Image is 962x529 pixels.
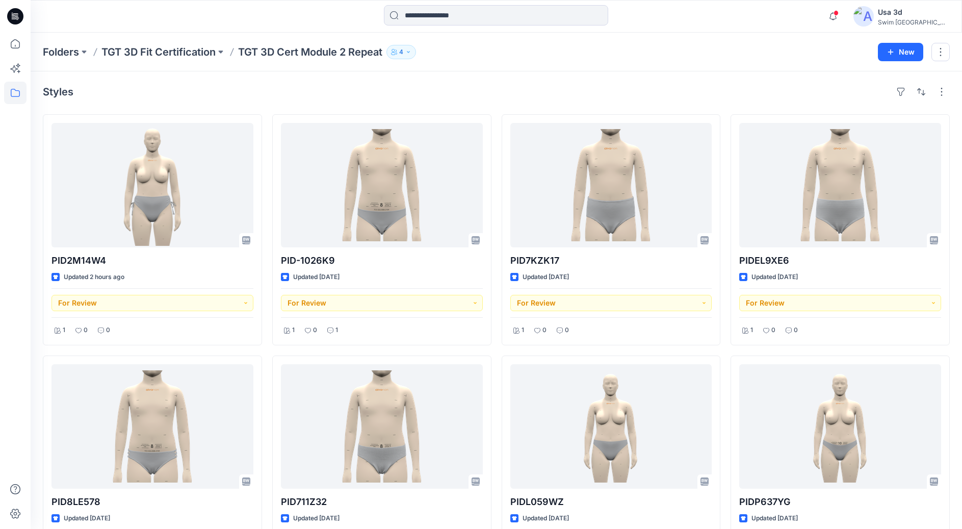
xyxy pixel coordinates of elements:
img: avatar [853,6,874,27]
a: PIDL059WZ [510,364,712,489]
p: PID8LE578 [51,495,253,509]
p: 1 [750,325,753,336]
p: 1 [292,325,295,336]
p: 0 [106,325,110,336]
p: 1 [522,325,524,336]
p: PID2M14W4 [51,254,253,268]
h4: Styles [43,86,73,98]
p: 1 [335,325,338,336]
a: TGT 3D Fit Certification [101,45,216,59]
p: Updated 2 hours ago [64,272,124,283]
div: Swim [GEOGRAPHIC_DATA] [878,18,949,26]
p: 0 [542,325,547,336]
p: 4 [399,46,403,58]
a: PID8LE578 [51,364,253,489]
button: 4 [386,45,416,59]
p: 0 [84,325,88,336]
p: Updated [DATE] [523,272,569,283]
a: PID711Z32 [281,364,483,489]
p: 0 [565,325,569,336]
button: New [878,43,923,61]
a: PID-1026K9 [281,123,483,247]
p: 0 [313,325,317,336]
p: TGT 3D Cert Module 2 Repeat [238,45,382,59]
a: PIDP637YG [739,364,941,489]
p: Updated [DATE] [293,513,340,524]
p: PID711Z32 [281,495,483,509]
div: Usa 3d [878,6,949,18]
p: Updated [DATE] [523,513,569,524]
a: PID2M14W4 [51,123,253,247]
p: PID-1026K9 [281,254,483,268]
p: PIDEL9XE6 [739,254,941,268]
p: 0 [771,325,775,336]
p: PIDL059WZ [510,495,712,509]
p: PID7KZK17 [510,254,712,268]
p: Updated [DATE] [293,272,340,283]
p: Updated [DATE] [751,272,798,283]
p: PIDP637YG [739,495,941,509]
p: Updated [DATE] [64,513,110,524]
a: Folders [43,45,79,59]
p: Updated [DATE] [751,513,798,524]
p: 0 [794,325,798,336]
p: 1 [63,325,65,336]
a: PIDEL9XE6 [739,123,941,247]
a: PID7KZK17 [510,123,712,247]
